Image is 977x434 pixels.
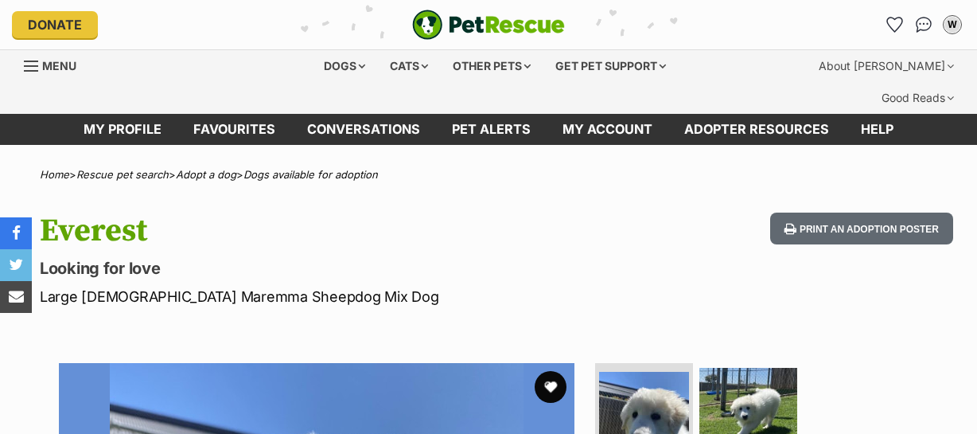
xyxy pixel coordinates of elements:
[544,50,677,82] div: Get pet support
[24,50,88,79] a: Menu
[436,114,547,145] a: Pet alerts
[291,114,436,145] a: conversations
[547,114,668,145] a: My account
[412,10,565,40] img: logo-e224e6f780fb5917bec1dbf3a21bbac754714ae5b6737aabdf751b685950b380.svg
[40,286,597,307] p: Large [DEMOGRAPHIC_DATA] Maremma Sheepdog Mix Dog
[42,59,76,72] span: Menu
[944,17,960,33] div: W
[870,82,965,114] div: Good Reads
[12,11,98,38] a: Donate
[40,213,597,249] h1: Everest
[76,168,169,181] a: Rescue pet search
[882,12,908,37] a: Favourites
[940,12,965,37] button: My account
[916,17,932,33] img: chat-41dd97257d64d25036548639549fe6c8038ab92f7586957e7f3b1b290dea8141.svg
[40,168,69,181] a: Home
[845,114,909,145] a: Help
[68,114,177,145] a: My profile
[535,371,566,403] button: favourite
[412,10,565,40] a: PetRescue
[40,257,597,280] p: Looking for love
[243,168,378,181] a: Dogs available for adoption
[177,114,291,145] a: Favourites
[770,213,953,245] button: Print an adoption poster
[808,50,965,82] div: About [PERSON_NAME]
[882,12,965,37] ul: Account quick links
[668,114,845,145] a: Adopter resources
[313,50,376,82] div: Dogs
[911,12,936,37] a: Conversations
[176,168,236,181] a: Adopt a dog
[442,50,542,82] div: Other pets
[379,50,439,82] div: Cats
